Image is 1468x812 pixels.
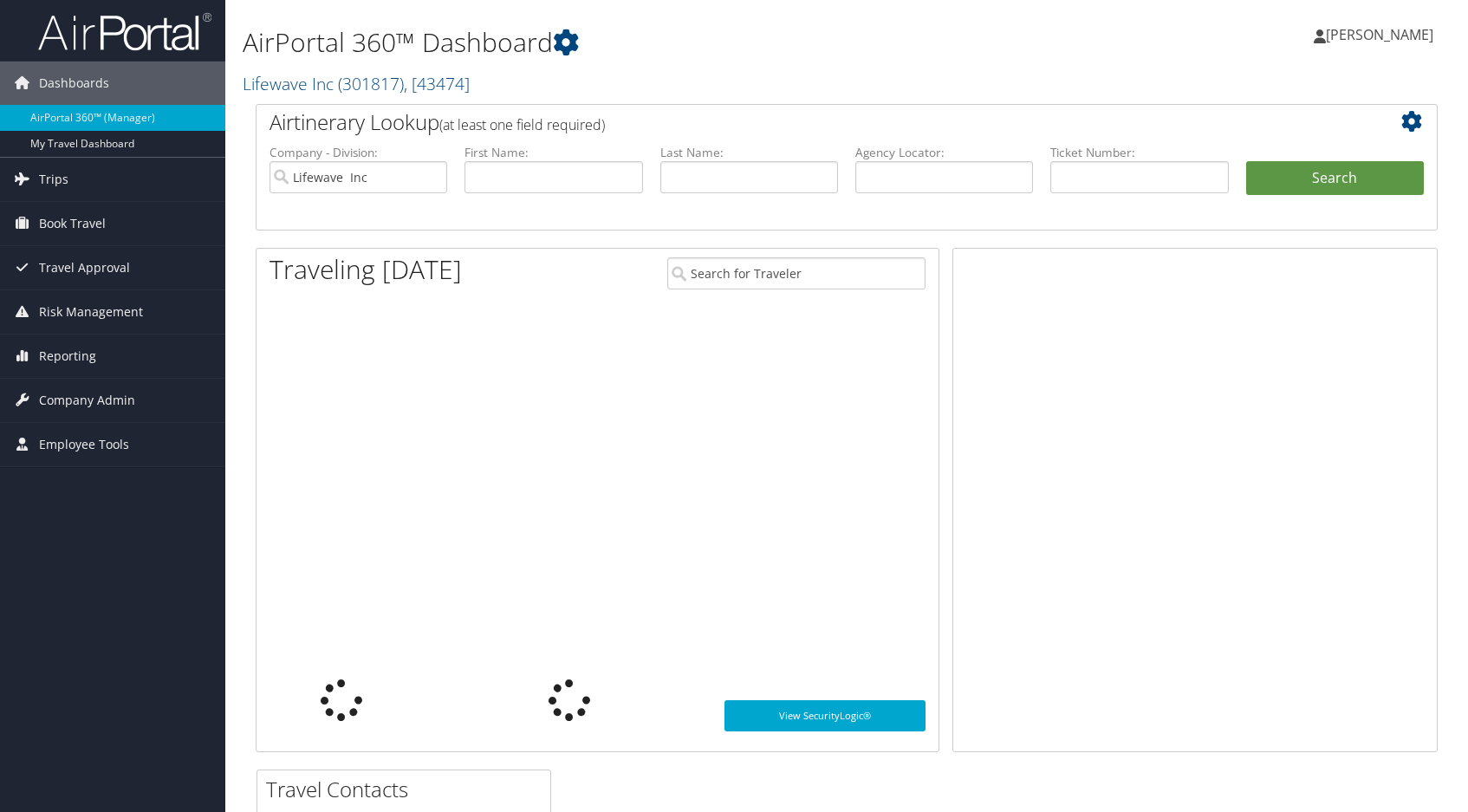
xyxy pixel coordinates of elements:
span: [PERSON_NAME] [1326,25,1433,44]
span: Reporting [39,335,96,378]
label: Company - Division: [270,144,447,161]
a: Lifewave Inc [243,72,470,95]
img: airportal-logo.png [38,11,211,52]
span: Employee Tools [39,423,129,466]
span: Book Travel [39,202,106,245]
h2: Travel Contacts [266,775,550,804]
label: Ticket Number: [1050,144,1228,161]
span: Trips [39,158,68,201]
h2: Airtinerary Lookup [270,107,1326,137]
button: Search [1246,161,1424,196]
span: Company Admin [39,379,135,422]
span: (at least one field required) [439,115,605,134]
input: Search for Traveler [667,257,926,289]
span: ( 301817 ) [338,72,404,95]
label: First Name: [464,144,642,161]
label: Agency Locator: [855,144,1033,161]
span: , [ 43474 ] [404,72,470,95]
label: Last Name: [660,144,838,161]
span: Dashboards [39,62,109,105]
span: Travel Approval [39,246,130,289]
h1: Traveling [DATE] [270,251,462,288]
span: Risk Management [39,290,143,334]
a: View SecurityLogic® [724,700,926,731]
h1: AirPortal 360™ Dashboard [243,24,1048,61]
a: [PERSON_NAME] [1314,9,1451,61]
